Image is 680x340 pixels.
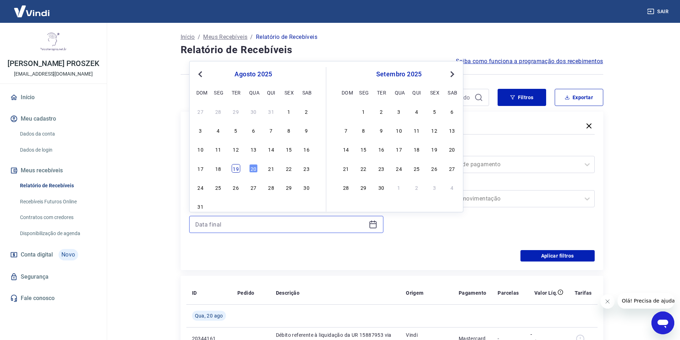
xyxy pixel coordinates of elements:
[359,164,368,173] div: Choose segunda-feira, 22 de setembro de 2025
[412,145,421,153] div: Choose quinta-feira, 18 de setembro de 2025
[203,33,247,41] a: Meus Recebíveis
[196,88,205,97] div: dom
[302,164,311,173] div: Choose sábado, 23 de agosto de 2025
[59,249,78,260] span: Novo
[412,126,421,135] div: Choose quinta-feira, 11 de setembro de 2025
[448,164,456,173] div: Choose sábado, 27 de setembro de 2025
[412,88,421,97] div: qui
[17,143,98,157] a: Dados de login
[284,126,293,135] div: Choose sexta-feira, 8 de agosto de 2025
[618,293,674,309] iframe: Mensagem da empresa
[377,107,386,116] div: Choose terça-feira, 2 de setembro de 2025
[430,145,439,153] div: Choose sexta-feira, 19 de setembro de 2025
[395,183,403,192] div: Choose quarta-feira, 1 de outubro de 2025
[181,33,195,41] a: Início
[214,164,222,173] div: Choose segunda-feira, 18 de agosto de 2025
[17,127,98,141] a: Dados da conta
[342,145,350,153] div: Choose domingo, 14 de setembro de 2025
[448,145,456,153] div: Choose sábado, 20 de setembro de 2025
[498,89,546,106] button: Filtros
[7,60,99,67] p: [PERSON_NAME] PROSZEK
[195,219,366,230] input: Data final
[459,289,487,296] p: Pagamento
[377,164,386,173] div: Choose terça-feira, 23 de setembro de 2025
[284,107,293,116] div: Choose sexta-feira, 1 de agosto de 2025
[17,178,98,193] a: Relatório de Recebíveis
[448,70,457,78] button: Next Month
[284,88,293,97] div: sex
[237,289,254,296] p: Pedido
[377,88,386,97] div: ter
[195,312,223,319] span: Qua, 20 ago
[14,70,93,78] p: [EMAIL_ADDRESS][DOMAIN_NAME]
[534,289,558,296] p: Valor Líq.
[395,88,403,97] div: qua
[17,226,98,241] a: Disponibilização de agenda
[267,202,276,210] div: Choose quinta-feira, 4 de setembro de 2025
[214,107,222,116] div: Choose segunda-feira, 28 de julho de 2025
[284,183,293,192] div: Choose sexta-feira, 29 de agosto de 2025
[359,183,368,192] div: Choose segunda-feira, 29 de setembro de 2025
[267,126,276,135] div: Choose quinta-feira, 7 de agosto de 2025
[456,57,603,66] a: Saiba como funciona a programação dos recebimentos
[9,246,98,263] a: Conta digitalNovo
[256,33,317,41] p: Relatório de Recebíveis
[39,29,68,57] img: 9315cdd2-4108-4970-b0de-98ba7d0d32e8.jpeg
[302,145,311,153] div: Choose sábado, 16 de agosto de 2025
[267,164,276,173] div: Choose quinta-feira, 21 de agosto de 2025
[9,111,98,127] button: Meu cadastro
[9,290,98,306] a: Fale conosco
[302,183,311,192] div: Choose sábado, 30 de agosto de 2025
[276,289,300,296] p: Descrição
[214,145,222,153] div: Choose segunda-feira, 11 de agosto de 2025
[412,164,421,173] div: Choose quinta-feira, 25 de setembro de 2025
[412,183,421,192] div: Choose quinta-feira, 2 de outubro de 2025
[520,250,595,262] button: Aplicar filtros
[214,202,222,210] div: Choose segunda-feira, 1 de setembro de 2025
[302,88,311,97] div: sab
[395,126,403,135] div: Choose quarta-feira, 10 de setembro de 2025
[232,164,240,173] div: Choose terça-feira, 19 de agosto de 2025
[430,88,439,97] div: sex
[359,126,368,135] div: Choose segunda-feira, 8 de setembro de 2025
[232,107,240,116] div: Choose terça-feira, 29 de julho de 2025
[341,106,457,192] div: month 2025-09
[406,289,423,296] p: Origem
[377,145,386,153] div: Choose terça-feira, 16 de setembro de 2025
[267,183,276,192] div: Choose quinta-feira, 28 de agosto de 2025
[430,183,439,192] div: Choose sexta-feira, 3 de outubro de 2025
[341,70,457,78] div: setembro 2025
[377,183,386,192] div: Choose terça-feira, 30 de setembro de 2025
[232,126,240,135] div: Choose terça-feira, 5 de agosto de 2025
[651,311,674,334] iframe: Botão para abrir a janela de mensagens
[395,107,403,116] div: Choose quarta-feira, 3 de setembro de 2025
[214,88,222,97] div: seg
[395,164,403,173] div: Choose quarta-feira, 24 de setembro de 2025
[377,126,386,135] div: Choose terça-feira, 9 de setembro de 2025
[196,202,205,210] div: Choose domingo, 31 de agosto de 2025
[192,289,197,296] p: ID
[249,88,258,97] div: qua
[284,145,293,153] div: Choose sexta-feira, 15 de agosto de 2025
[196,107,205,116] div: Choose domingo, 27 de julho de 2025
[232,183,240,192] div: Choose terça-feira, 26 de agosto de 2025
[196,145,205,153] div: Choose domingo, 10 de agosto de 2025
[302,126,311,135] div: Choose sábado, 9 de agosto de 2025
[214,183,222,192] div: Choose segunda-feira, 25 de agosto de 2025
[267,88,276,97] div: qui
[302,107,311,116] div: Choose sábado, 2 de agosto de 2025
[232,145,240,153] div: Choose terça-feira, 12 de agosto de 2025
[430,126,439,135] div: Choose sexta-feira, 12 de setembro de 2025
[249,164,258,173] div: Choose quarta-feira, 20 de agosto de 2025
[342,164,350,173] div: Choose domingo, 21 de setembro de 2025
[267,107,276,116] div: Choose quinta-feira, 31 de julho de 2025
[430,107,439,116] div: Choose sexta-feira, 5 de setembro de 2025
[196,164,205,173] div: Choose domingo, 17 de agosto de 2025
[249,202,258,210] div: Choose quarta-feira, 3 de setembro de 2025
[17,210,98,225] a: Contratos com credores
[575,289,592,296] p: Tarifas
[21,250,53,260] span: Conta digital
